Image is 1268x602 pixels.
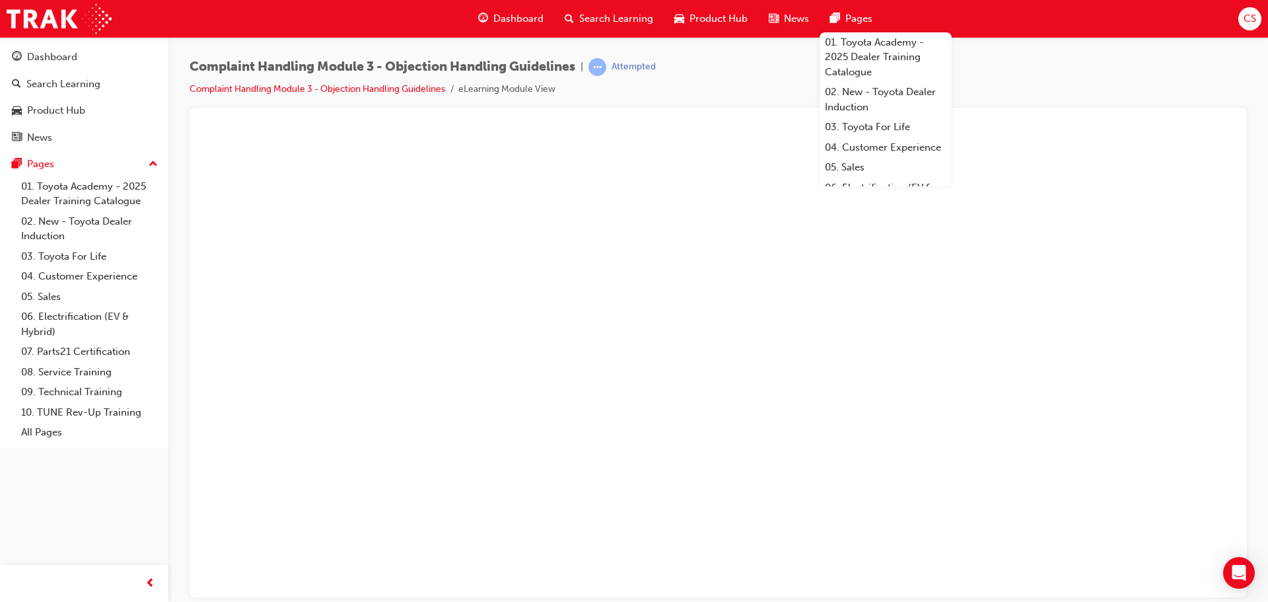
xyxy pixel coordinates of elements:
a: Dashboard [5,45,163,69]
a: Search Learning [5,72,163,96]
a: news-iconNews [758,5,820,32]
button: Pages [5,152,163,176]
div: Pages [27,157,54,172]
span: Dashboard [493,11,544,26]
a: 01. Toyota Academy - 2025 Dealer Training Catalogue [16,176,163,211]
span: Product Hub [689,11,748,26]
span: pages-icon [830,11,840,27]
a: search-iconSearch Learning [554,5,664,32]
span: news-icon [769,11,779,27]
a: 10. TUNE Rev-Up Training [16,402,163,423]
div: Open Intercom Messenger [1223,557,1255,589]
span: search-icon [12,79,21,91]
span: | [581,59,583,75]
a: 04. Customer Experience [16,266,163,287]
div: Search Learning [26,77,100,92]
span: up-icon [149,156,158,173]
a: 07. Parts21 Certification [16,342,163,362]
a: All Pages [16,422,163,443]
span: news-icon [12,132,22,144]
span: pages-icon [12,159,22,170]
div: Product Hub [27,103,85,118]
a: 01. Toyota Academy - 2025 Dealer Training Catalogue [820,32,952,83]
a: Complaint Handling Module 3 - Objection Handling Guidelines [190,83,445,94]
span: car-icon [674,11,684,27]
a: 09. Technical Training [16,382,163,402]
a: 05. Sales [820,157,952,178]
a: car-iconProduct Hub [664,5,758,32]
a: 02. New - Toyota Dealer Induction [16,211,163,246]
a: 08. Service Training [16,362,163,383]
span: guage-icon [478,11,488,27]
div: Dashboard [27,50,77,65]
span: learningRecordVerb_ATTEMPT-icon [588,58,606,76]
a: 02. New - Toyota Dealer Induction [820,82,952,117]
div: Attempted [612,61,656,73]
a: pages-iconPages [820,5,883,32]
span: Complaint Handling Module 3 - Objection Handling Guidelines [190,59,575,75]
img: Trak [7,4,112,34]
a: 05. Sales [16,287,163,307]
a: 06. Electrification (EV & Hybrid) [16,307,163,342]
a: 06. Electrification (EV & Hybrid) [820,178,952,213]
span: car-icon [12,105,22,117]
span: prev-icon [145,576,155,592]
a: 04. Customer Experience [820,137,952,158]
button: CS [1238,7,1261,30]
span: Search Learning [579,11,653,26]
span: guage-icon [12,52,22,63]
span: search-icon [565,11,574,27]
span: CS [1244,11,1256,26]
a: News [5,126,163,150]
a: 03. Toyota For Life [820,117,952,137]
div: News [27,130,52,145]
a: Product Hub [5,98,163,123]
span: Pages [845,11,872,26]
a: 03. Toyota For Life [16,246,163,267]
a: guage-iconDashboard [468,5,554,32]
span: News [784,11,809,26]
button: DashboardSearch LearningProduct HubNews [5,42,163,152]
li: eLearning Module View [458,82,555,97]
